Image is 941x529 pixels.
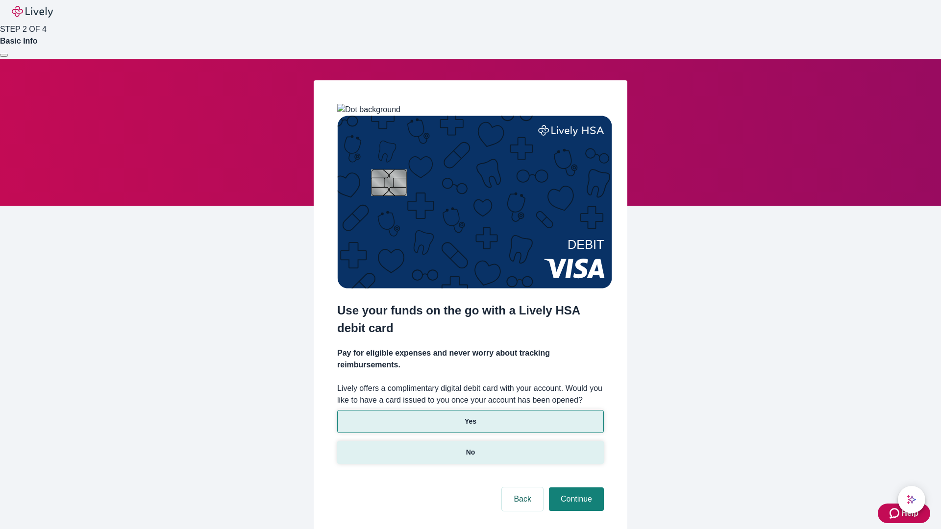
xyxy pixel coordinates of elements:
[898,486,925,513] button: chat
[337,104,400,116] img: Dot background
[337,302,604,337] h2: Use your funds on the go with a Lively HSA debit card
[337,347,604,371] h4: Pay for eligible expenses and never worry about tracking reimbursements.
[502,487,543,511] button: Back
[466,447,475,457] p: No
[337,116,612,289] img: Debit card
[337,383,604,406] label: Lively offers a complimentary digital debit card with your account. Would you like to have a card...
[549,487,604,511] button: Continue
[337,441,604,464] button: No
[901,507,918,519] span: Help
[907,495,916,505] svg: Lively AI Assistant
[890,507,901,519] svg: Zendesk support icon
[878,504,930,523] button: Zendesk support iconHelp
[12,6,53,18] img: Lively
[465,416,476,427] p: Yes
[337,410,604,433] button: Yes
